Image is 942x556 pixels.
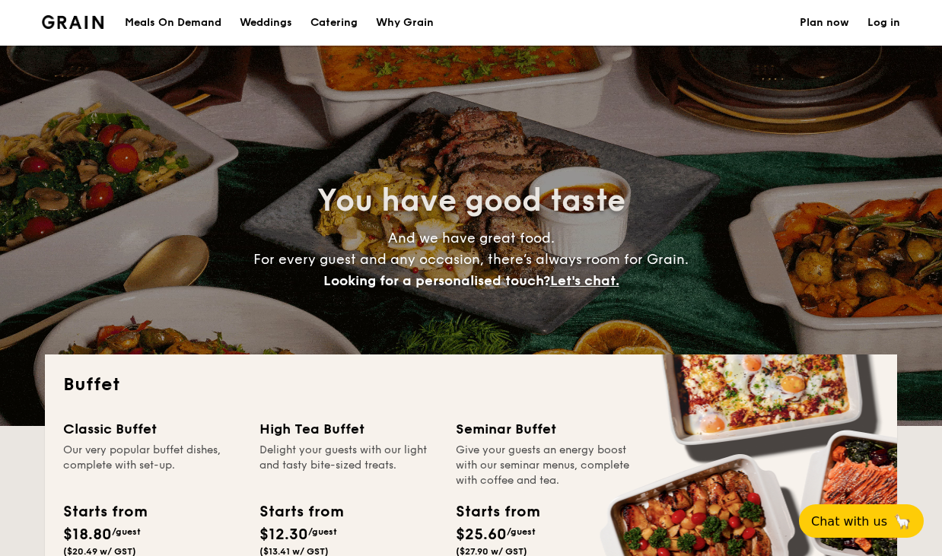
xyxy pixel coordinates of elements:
[456,418,634,440] div: Seminar Buffet
[259,526,308,544] span: $12.30
[507,526,536,537] span: /guest
[42,15,103,29] img: Grain
[63,500,146,523] div: Starts from
[63,373,879,397] h2: Buffet
[63,443,241,488] div: Our very popular buffet dishes, complete with set-up.
[456,443,634,488] div: Give your guests an energy boost with our seminar menus, complete with coffee and tea.
[550,272,619,289] span: Let's chat.
[317,183,625,219] span: You have good taste
[63,526,112,544] span: $18.80
[811,514,887,529] span: Chat with us
[893,513,912,530] span: 🦙
[112,526,141,537] span: /guest
[323,272,550,289] span: Looking for a personalised touch?
[63,418,241,440] div: Classic Buffet
[259,443,438,488] div: Delight your guests with our light and tasty bite-sized treats.
[259,418,438,440] div: High Tea Buffet
[253,230,689,289] span: And we have great food. For every guest and any occasion, there’s always room for Grain.
[456,500,539,523] div: Starts from
[42,15,103,29] a: Logotype
[456,526,507,544] span: $25.60
[799,504,924,538] button: Chat with us🦙
[259,500,342,523] div: Starts from
[308,526,337,537] span: /guest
